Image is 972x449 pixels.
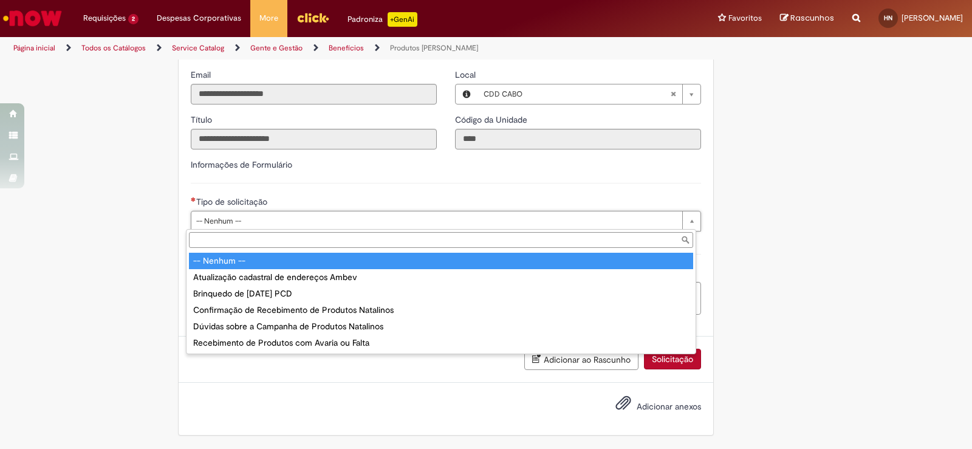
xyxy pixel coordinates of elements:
div: Recebimento de Produtos com Avaria ou Falta [189,335,693,351]
div: Confirmação de Recebimento de Produtos Natalinos [189,302,693,318]
ul: Tipo de solicitação [187,250,696,354]
div: Dúvidas sobre a Campanha de Produtos Natalinos [189,318,693,335]
div: Brinquedo de [DATE] PCD [189,286,693,302]
div: Atualização cadastral de endereços Ambev [189,269,693,286]
div: -- Nenhum -- [189,253,693,269]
